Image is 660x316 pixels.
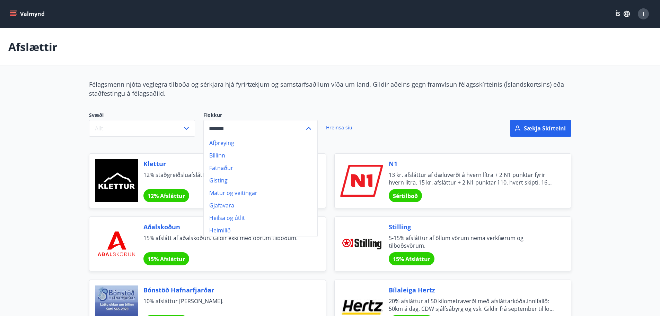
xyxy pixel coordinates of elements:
[204,224,317,237] li: Heimilið
[143,159,309,168] span: Klettur
[8,8,47,20] button: menu
[389,285,554,294] span: Bílaleiga Hertz
[389,222,554,231] span: Stilling
[389,171,554,186] span: 13 kr. afsláttur af dæluverði á hvern lítra + 2 N1 punktar fyrir hvern lítra. 15 kr. afsláttur + ...
[510,120,571,137] button: Sækja skírteini
[204,187,317,199] li: Matur og veitingar
[389,234,554,249] span: 5-15% afsláttur af öllum vörum nema verkfærum og tilboðsvörum.
[204,149,317,162] li: Bíllinn
[148,255,185,263] span: 15% Afsláttur
[389,159,554,168] span: N1
[143,171,309,186] span: 12% staðgreiðsluafsláttur af smur- og dekkjaþjónustu.
[143,234,309,249] span: 15% afslátt af aðalskoðun. Gildir ekki með öðrum tilboðum.
[143,285,309,294] span: Bónstöð Hafnarfjarðar
[89,120,195,137] button: Allt
[203,112,318,119] label: Flokkur
[89,80,564,97] span: Félagsmenn njóta veglegra tilboða og sérkjara hjá fyrirtækjum og samstarfsaðilum víða um land. Gi...
[143,297,309,313] span: 10% afsláttur [PERSON_NAME].
[89,112,195,120] span: Svæði
[393,192,418,200] span: Sértilboð
[204,174,317,187] li: Gisting
[643,10,644,18] span: I
[393,255,430,263] span: 15% Afsláttur
[204,212,317,224] li: Heilsa og útlit
[204,137,317,149] li: Afþreying
[204,199,317,212] li: Gjafavara
[635,6,652,22] button: I
[95,125,103,132] span: Allt
[204,162,317,174] li: Fatnaður
[389,297,554,313] span: 20% afsláttur af 50 kílometraverði með afsláttarkóða.Innifalið: 50km á dag, CDW sjálfsábyrg og vs...
[143,222,309,231] span: Aðalskoðun
[326,120,352,135] a: Hreinsa síu
[611,8,634,20] button: ÍS
[8,39,58,54] p: Afslættir
[148,192,185,200] span: 12% Afsláttur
